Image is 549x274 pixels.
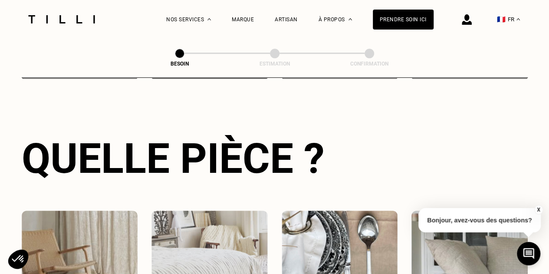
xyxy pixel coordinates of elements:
[22,134,528,183] div: Quelle pièce ?
[418,208,541,232] p: Bonjour, avez-vous des questions?
[516,18,520,20] img: menu déroulant
[207,18,211,20] img: Menu déroulant
[275,17,298,23] a: Artisan
[326,61,413,67] div: Confirmation
[373,10,434,30] a: Prendre soin ici
[497,15,506,23] span: 🇫🇷
[25,15,98,23] img: Logo du service de couturière Tilli
[136,61,223,67] div: Besoin
[231,61,318,67] div: Estimation
[348,18,352,20] img: Menu déroulant à propos
[232,17,254,23] a: Marque
[462,14,472,25] img: icône connexion
[534,205,542,215] button: X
